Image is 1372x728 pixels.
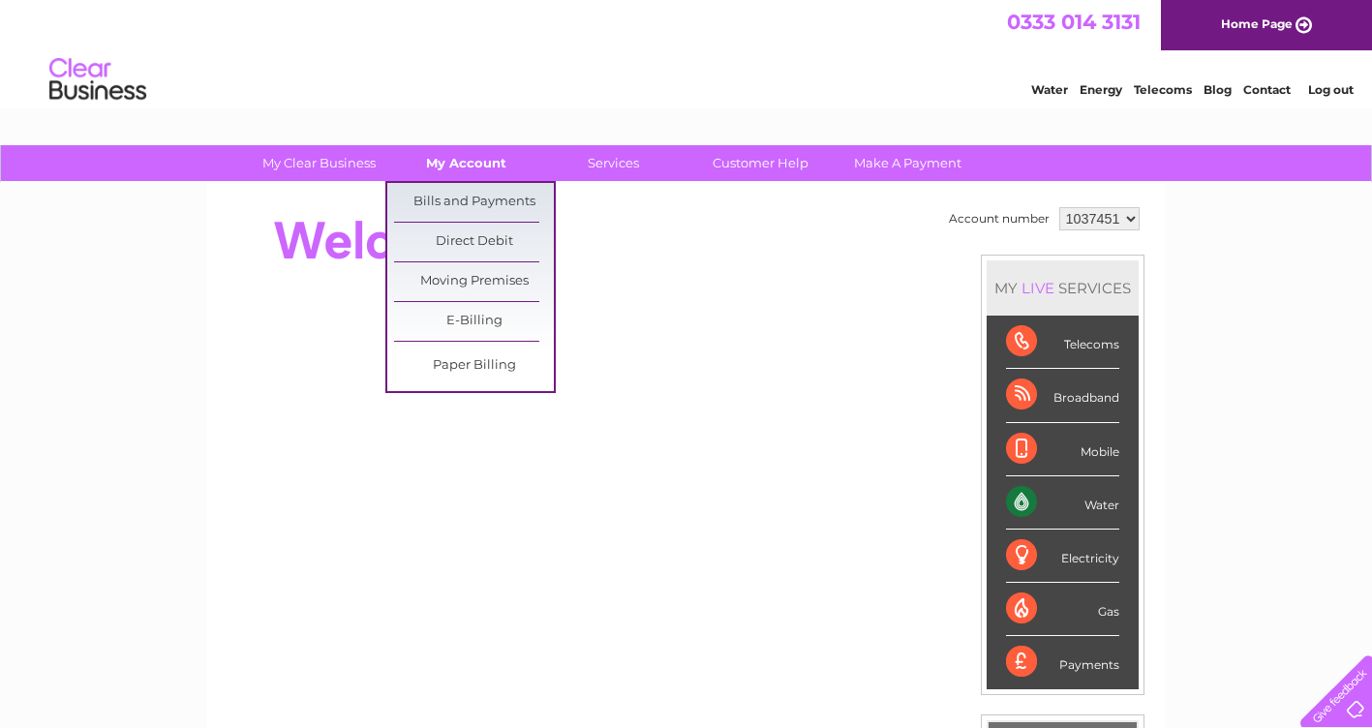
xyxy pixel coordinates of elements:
[681,145,840,181] a: Customer Help
[1006,530,1119,583] div: Electricity
[1018,279,1058,297] div: LIVE
[1080,82,1122,97] a: Energy
[1006,316,1119,369] div: Telecoms
[987,260,1139,316] div: MY SERVICES
[394,183,554,222] a: Bills and Payments
[1204,82,1232,97] a: Blog
[394,223,554,261] a: Direct Debit
[386,145,546,181] a: My Account
[1006,636,1119,688] div: Payments
[534,145,693,181] a: Services
[394,262,554,301] a: Moving Premises
[1006,369,1119,422] div: Broadband
[1031,82,1068,97] a: Water
[828,145,988,181] a: Make A Payment
[1007,10,1141,34] a: 0333 014 3131
[229,11,1144,94] div: Clear Business is a trading name of Verastar Limited (registered in [GEOGRAPHIC_DATA] No. 3667643...
[48,50,147,109] img: logo.png
[1308,82,1354,97] a: Log out
[239,145,399,181] a: My Clear Business
[1243,82,1291,97] a: Contact
[1006,476,1119,530] div: Water
[394,302,554,341] a: E-Billing
[1006,423,1119,476] div: Mobile
[1006,583,1119,636] div: Gas
[394,347,554,385] a: Paper Billing
[1134,82,1192,97] a: Telecoms
[944,202,1054,235] td: Account number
